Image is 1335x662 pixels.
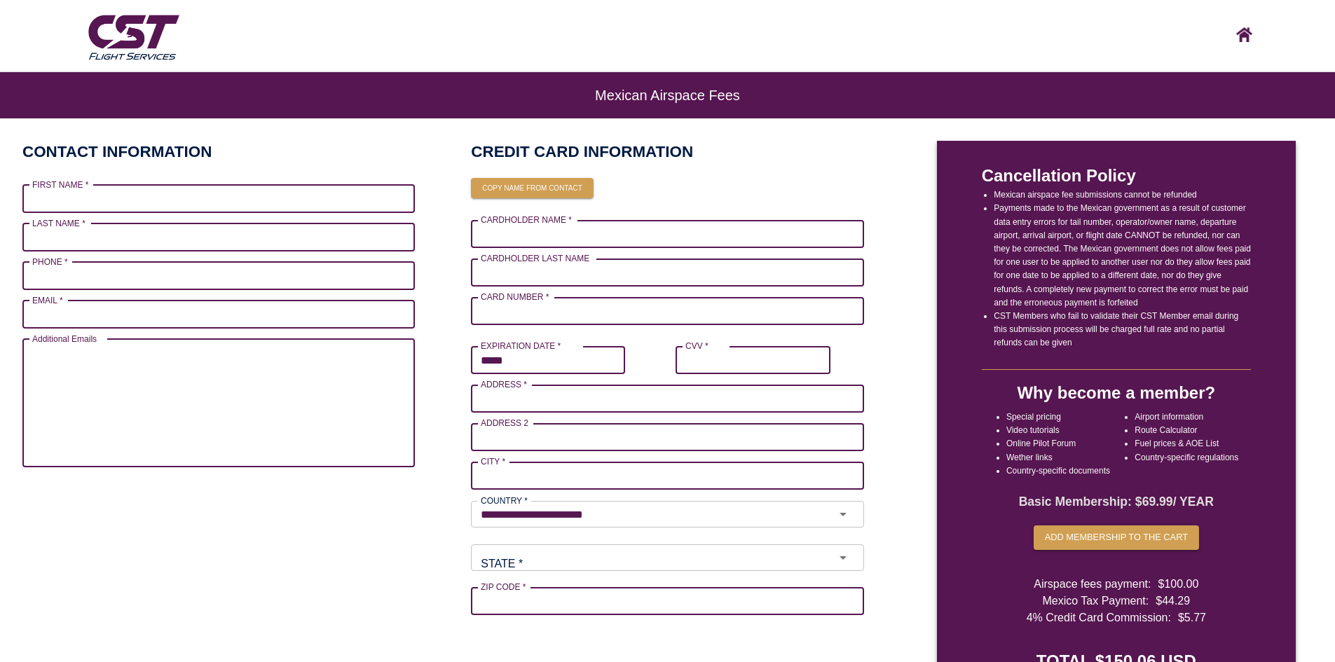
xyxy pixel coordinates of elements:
[994,202,1251,310] li: Payments made to the Mexican government as a result of customer data entry errors for tail number...
[1006,424,1110,437] li: Video tutorials
[828,548,859,567] button: Open
[982,163,1251,188] p: Cancellation Policy
[1135,451,1238,464] li: Country-specific regulations
[56,95,1279,96] h6: Mexican Airspace Fees
[481,417,528,429] label: ADDRESS 2
[32,469,405,483] p: Up to X email addresses separated by a comma
[1006,411,1110,424] li: Special pricing
[481,495,528,506] label: COUNTRY *
[32,294,63,306] label: EMAIL *
[1017,381,1215,405] h4: Why become a member?
[481,455,505,467] label: CITY *
[1006,437,1110,450] li: Online Pilot Forum
[85,9,182,64] img: CST Flight Services logo
[32,179,88,191] label: FIRST NAME *
[1158,576,1199,593] span: $ 100.00
[481,291,549,303] label: CARD NUMBER *
[471,141,863,163] h2: CREDIT CARD INFORMATION
[32,217,85,229] label: LAST NAME *
[32,333,97,345] label: Additional Emails
[22,141,212,163] h2: CONTACT INFORMATION
[1027,609,1171,626] span: 4% Credit Card Commission:
[994,188,1251,202] li: Mexican airspace fee submissions cannot be refunded
[1135,424,1238,437] li: Route Calculator
[32,256,68,268] label: PHONE *
[1156,593,1190,609] span: $ 44.29
[481,252,589,264] label: CARDHOLDER LAST NAME
[481,214,572,226] label: CARDHOLDER NAME *
[1135,411,1238,424] li: Airport information
[1006,464,1110,478] li: Country-specific documents
[1006,451,1110,464] li: Wether links
[685,340,708,352] label: CVV *
[1236,27,1252,42] img: CST logo, click here to go home screen
[481,340,561,352] label: EXPIRATION DATE *
[1135,437,1238,450] li: Fuel prices & AOE List
[471,178,593,199] button: Copy name from contact
[481,581,526,593] label: ZIP CODE *
[1178,609,1206,626] span: $ 5.77
[1034,525,1199,549] button: Add membership to the cart
[1042,593,1149,609] span: Mexico Tax Payment:
[1019,495,1214,509] strong: Basic Membership: $ 69.99 / YEAR
[994,310,1251,350] li: CST Members who fail to validate their CST Member email during this submission process will be ch...
[828,504,859,524] button: Open
[481,378,527,390] label: ADDRESS *
[1034,576,1151,593] span: Airspace fees payment:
